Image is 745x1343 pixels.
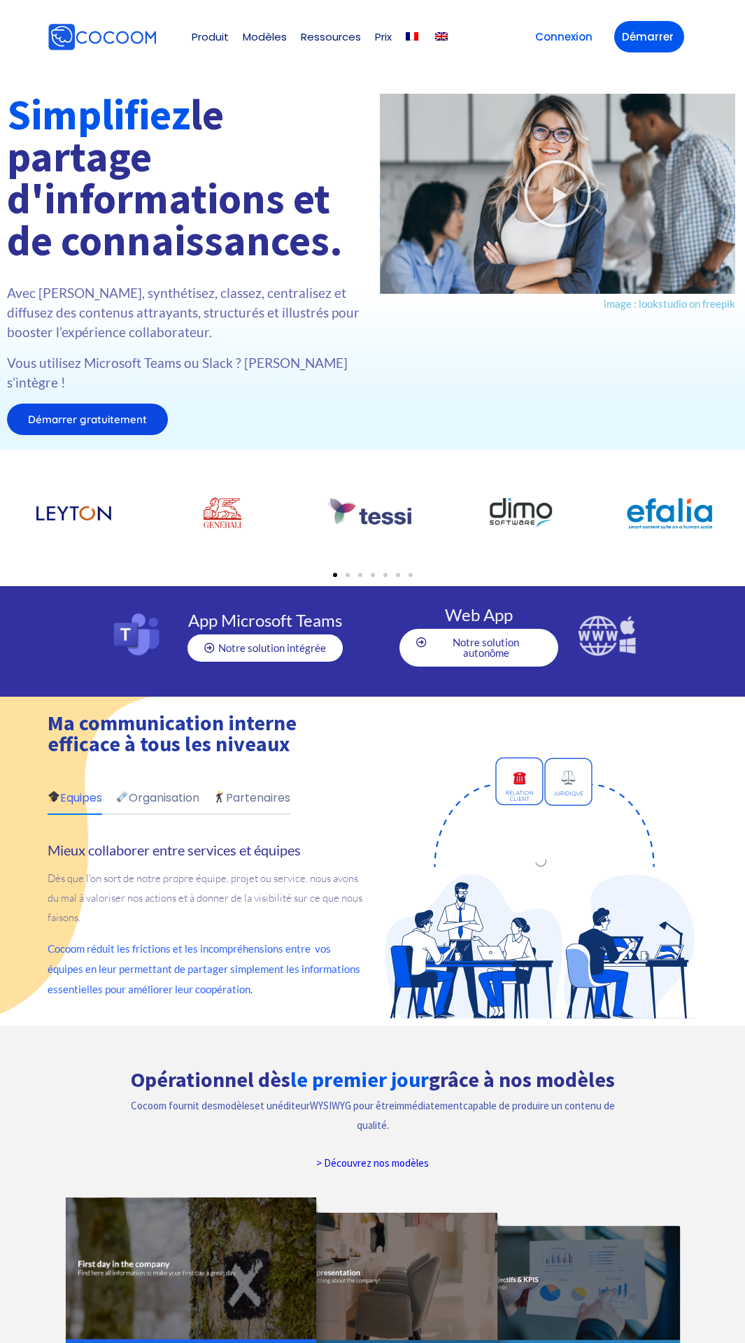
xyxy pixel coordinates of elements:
[614,21,684,52] a: Démarrer
[116,789,199,813] a: Organisation
[187,634,343,662] a: Notre solution intégrée
[48,872,362,924] span: Dès que l’on sort de notre propre équipe, projet ou service, nous avons du mal à valoriser nos ac...
[527,21,600,52] a: Connexion
[316,1156,429,1170] a: > Découvrez nos modèles
[604,297,735,310] a: image : lookstudio on freepik
[243,31,287,42] a: Modèles
[7,283,366,342] p: Avec [PERSON_NAME], synthétisez, classez, centralisez et diffusez des contenus attrayants, struct...
[430,637,542,658] span: Notre solution autonôme
[346,573,350,577] span: Go to slide 2
[333,573,337,577] span: Go to slide 1
[399,629,559,667] a: Notre solution autonôme
[104,1069,641,1090] h2: Opérationnel dès grâce à nos modèles
[409,573,413,577] span: Go to slide 7
[117,791,128,802] img: 🗞
[7,88,190,141] font: Simplifiez
[7,404,168,435] a: Démarrer gratuitement
[7,94,366,262] h1: le partage d'informations et de connaissances.
[48,23,157,51] img: Cocoom
[218,643,326,653] span: Notre solution intégrée
[301,31,361,42] a: Ressources
[435,32,448,41] img: Anglais
[7,353,366,392] p: Vous utilisez Microsoft Teams ou Slack ? [PERSON_NAME] s’intègre !
[213,789,290,813] a: Partenaires
[48,789,102,813] a: Equipes
[395,1099,463,1112] b: immédiatement
[218,1099,255,1112] b: modèles
[278,1099,310,1112] b: éditeur
[358,573,362,577] span: Go to slide 3
[48,942,360,995] span: Cocoom réduit les frictions et les incompréhensions entre vos équipes en leur permettant de parta...
[48,791,59,802] img: 🎓
[290,1066,429,1093] font: le premier jour
[394,606,565,623] h4: Web App
[383,573,388,577] span: Go to slide 5
[214,791,225,802] img: 🕺
[406,32,418,41] img: Français
[375,31,392,42] a: Prix
[48,841,301,858] strong: Mieux collaborer entre services et équipes
[396,573,400,577] span: Go to slide 6
[179,612,351,629] h4: App Microsoft Teams
[48,712,362,754] h1: Ma communication interne efficace à tous les niveaux
[118,1096,627,1135] p: Cocoom fournit des et un WYSIWYG pour être capable de produire un contenu de qualité.
[383,704,698,1018] img: 🎓 Equipes
[371,573,375,577] span: Go to slide 4
[192,31,229,42] a: Produit
[28,414,147,425] span: Démarrer gratuitement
